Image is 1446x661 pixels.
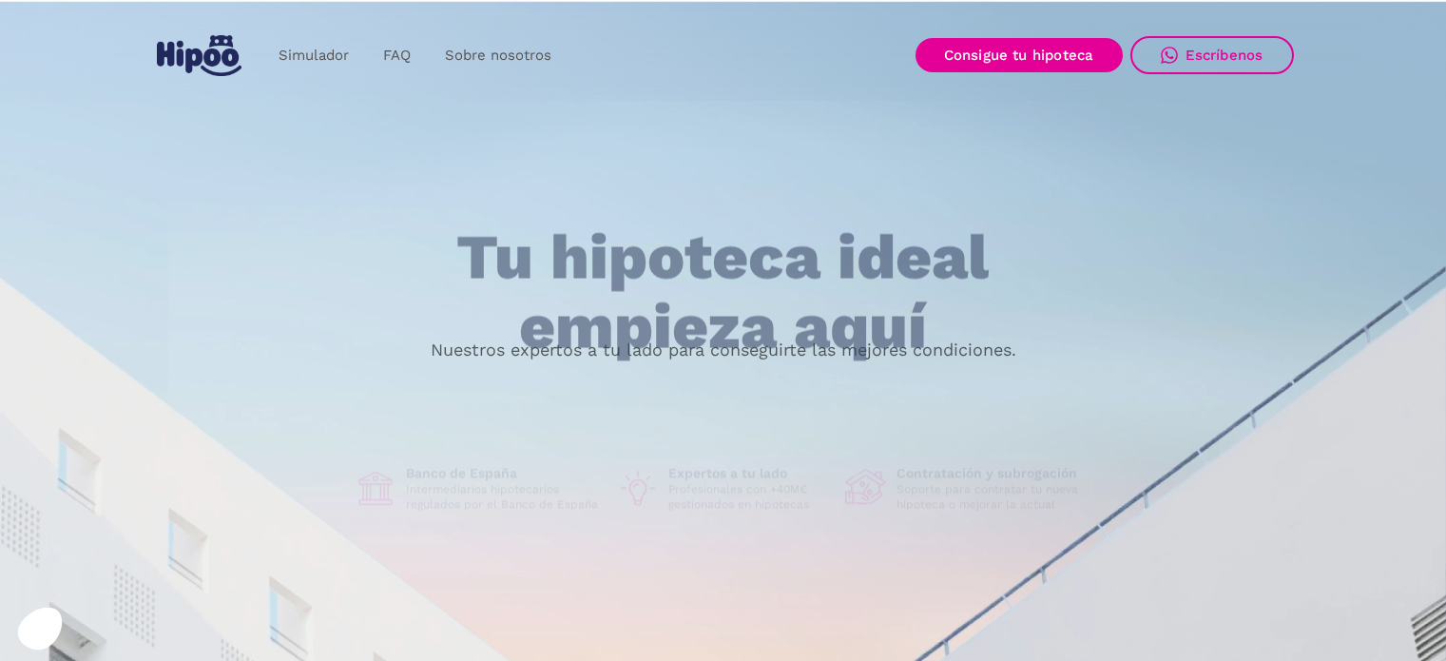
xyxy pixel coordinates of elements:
p: Intermediarios hipotecarios regulados por el Banco de España [406,482,602,513]
a: Simulador [261,37,366,74]
p: Soporte para contratar tu nueva hipoteca o mejorar la actual [897,482,1092,513]
a: FAQ [366,37,428,74]
a: home [153,28,246,84]
h1: Contratación y subrogación [897,465,1092,482]
h1: Tu hipoteca ideal empieza aquí [362,224,1083,361]
a: Consigue tu hipoteca [916,38,1123,72]
a: Escríbenos [1130,36,1294,74]
h1: Banco de España [406,465,602,482]
a: Sobre nosotros [428,37,569,74]
div: Escríbenos [1186,47,1263,64]
h1: Expertos a tu lado [668,465,830,482]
